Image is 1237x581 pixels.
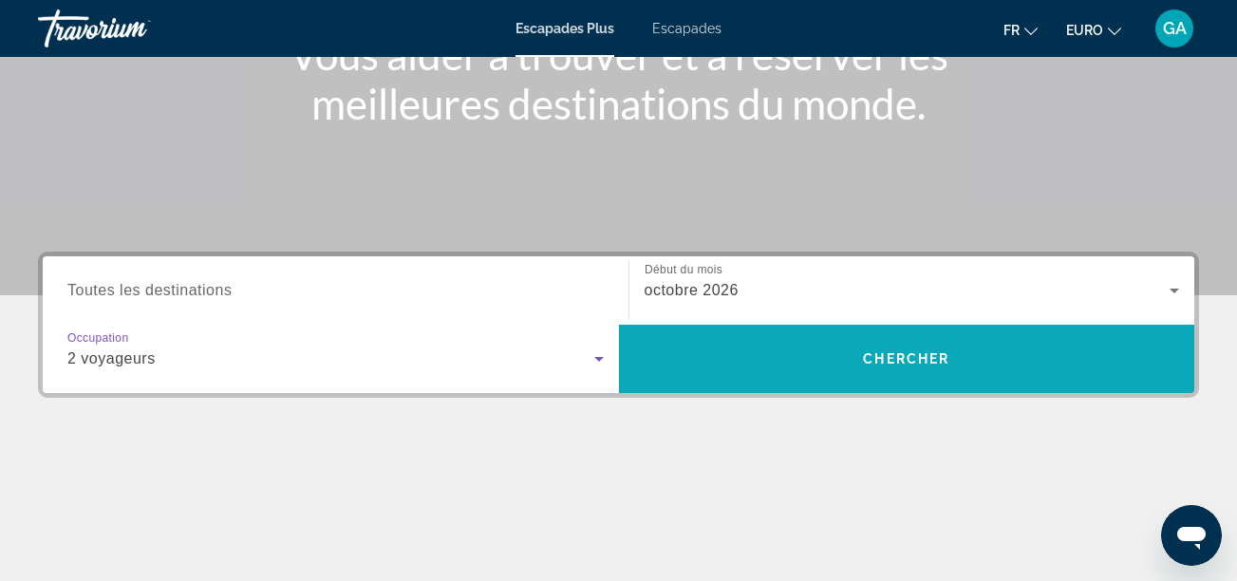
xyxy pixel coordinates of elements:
iframe: Bouton de lancement de la fenêtre de messagerie [1161,505,1222,566]
span: octobre 2026 [645,282,739,298]
span: Occupation [67,332,128,345]
h1: Vous aider à trouver et à réserver les meilleures destinations du monde. [263,29,975,128]
span: Début du mois [645,264,722,276]
a: Escapades [652,21,722,36]
span: 2 voyageurs [67,350,156,366]
input: Sélectionnez la destination [67,280,604,303]
a: Travorium [38,4,228,53]
span: Fr [1003,23,1020,38]
button: Rechercher [619,325,1195,393]
span: GA [1163,19,1187,38]
button: Changer la langue [1003,16,1038,44]
span: Toutes les destinations [67,282,232,298]
button: Menu utilisateur [1150,9,1199,48]
span: Chercher [863,351,949,366]
button: Changer de devise [1066,16,1121,44]
div: Widget de recherche [43,256,1194,393]
a: Escapades Plus [515,21,614,36]
span: EURO [1066,23,1103,38]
